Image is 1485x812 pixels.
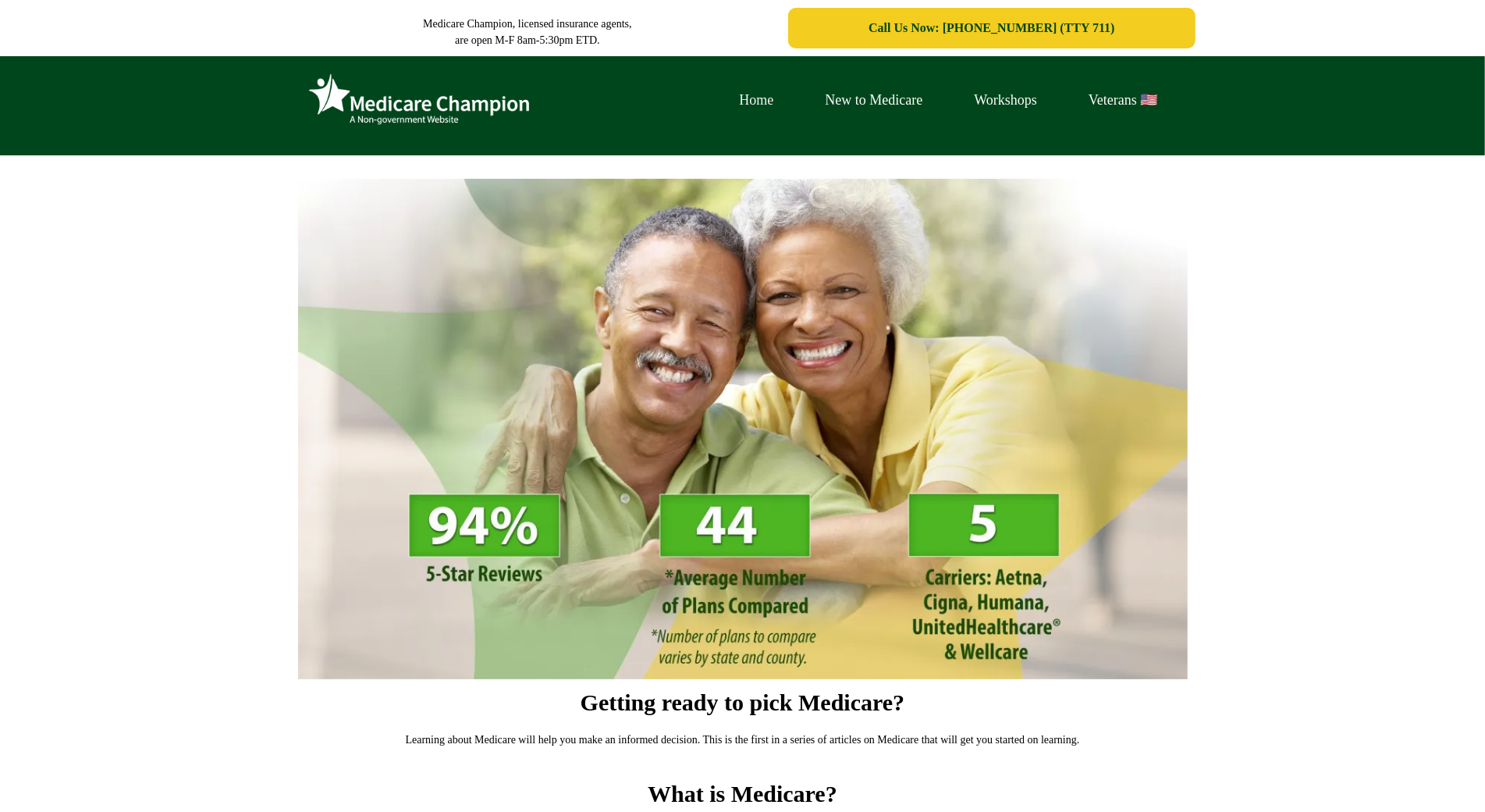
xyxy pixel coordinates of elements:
strong: What is Medicare? [648,781,837,807]
a: Workshops [948,88,1063,112]
img: Brand Logo [302,68,536,132]
a: Veterans 🇺🇸 [1063,88,1183,112]
p: Medicare Champion, licensed insurance agents, [290,16,766,32]
p: are open M-F 8am-5:30pm ETD. [290,32,766,48]
p: Learning about Medicare will help you make an informed decision. This is the first in a series of... [290,733,1195,747]
span: Call Us Now: [PHONE_NUMBER] (TTY 711) [869,21,1114,35]
strong: Getting ready to pick Medicare? [581,689,905,715]
a: New to Medicare [800,88,949,112]
a: Call Us Now: 1-833-823-1990 (TTY 711) [788,8,1195,48]
a: Home [714,88,800,112]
